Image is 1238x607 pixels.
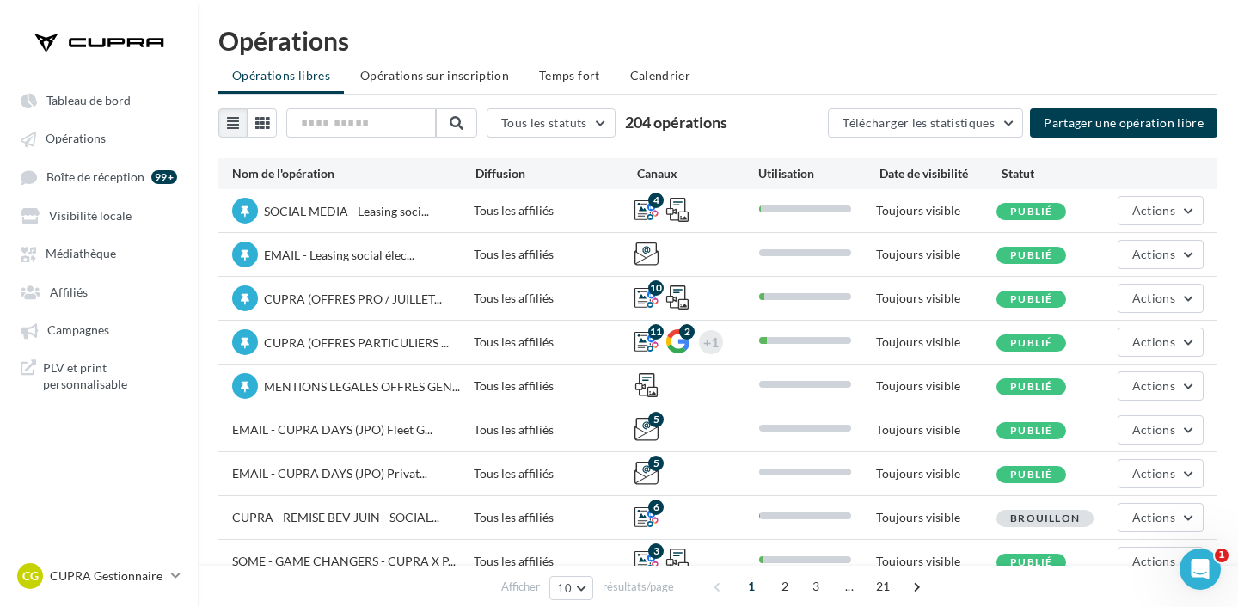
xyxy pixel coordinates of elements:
span: résultats/page [603,579,674,595]
div: Tous les affiliés [474,421,634,438]
div: Toujours visible [876,246,996,263]
div: Opérations [218,28,1217,53]
div: 10 [648,280,664,296]
div: 6 [648,500,664,515]
a: Tableau de bord [10,84,187,115]
span: Actions [1132,378,1175,393]
div: 99+ [151,170,177,184]
div: 2 [679,324,695,340]
a: Affiliés [10,276,187,307]
div: 3 [648,543,664,559]
div: Toujours visible [876,465,996,482]
div: 4 [648,193,664,208]
span: Publié [1010,292,1052,305]
span: 10 [557,581,572,595]
span: Actions [1132,422,1175,437]
div: 11 [648,324,664,340]
span: CUPRA (OFFRES PARTICULIERS ... [264,335,449,350]
span: MENTIONS LEGALES OFFRES GEN... [264,379,460,394]
div: Toujours visible [876,290,996,307]
span: 2 [771,573,799,600]
button: Actions [1118,503,1204,532]
div: 5 [648,412,664,427]
span: SOCIAL MEDIA - Leasing soci... [264,204,429,218]
span: Publié [1010,424,1052,437]
div: Tous les affiliés [474,509,634,526]
a: Médiathèque [10,237,187,268]
a: CG CUPRA Gestionnaire [14,560,184,592]
span: CUPRA (OFFRES PRO / JUILLET... [264,291,442,306]
span: Brouillon [1010,512,1080,524]
span: Tous les statuts [501,115,587,130]
span: CG [22,567,39,585]
iframe: Intercom live chat [1180,549,1221,590]
span: Actions [1132,291,1175,305]
button: Actions [1118,415,1204,445]
span: Affiliés [50,285,88,299]
span: Actions [1132,247,1175,261]
div: Tous les affiliés [474,246,634,263]
button: Actions [1118,240,1204,269]
span: Actions [1132,466,1175,481]
span: EMAIL - CUPRA DAYS (JPO) Fleet G... [232,422,432,437]
span: Publié [1010,555,1052,568]
button: Actions [1118,371,1204,401]
span: PLV et print personnalisable [43,359,177,393]
button: Actions [1118,547,1204,576]
button: Actions [1118,459,1204,488]
span: Temps fort [539,68,600,83]
span: Visibilité locale [49,208,132,223]
span: Campagnes [47,323,109,338]
span: CUPRA - REMISE BEV JUIN - SOCIAL... [232,510,439,524]
span: ... [836,573,863,600]
div: Tous les affiliés [474,202,634,219]
div: Date de visibilité [879,165,1001,182]
button: Actions [1118,196,1204,225]
span: 21 [869,573,898,600]
button: 10 [549,576,593,600]
span: Tableau de bord [46,93,131,107]
span: 1 [1215,549,1229,562]
span: Publié [1010,248,1052,261]
div: +1 [703,330,719,354]
span: EMAIL - Leasing social élec... [264,248,414,262]
span: Actions [1132,554,1175,568]
span: Calendrier [630,68,691,83]
div: Statut [1002,165,1123,182]
div: Nom de l'opération [232,165,475,182]
button: Actions [1118,328,1204,357]
div: Toujours visible [876,553,996,570]
a: Boîte de réception 99+ [10,161,187,193]
div: 5 [648,456,664,471]
p: CUPRA Gestionnaire [50,567,164,585]
a: Campagnes [10,314,187,345]
a: PLV et print personnalisable [10,353,187,400]
div: Tous les affiliés [474,290,634,307]
div: Toujours visible [876,377,996,395]
span: Télécharger les statistiques [843,115,995,130]
button: Tous les statuts [487,108,616,138]
div: Tous les affiliés [474,334,634,351]
div: Toujours visible [876,509,996,526]
span: Publié [1010,380,1052,393]
div: Toujours visible [876,202,996,219]
div: Diffusion [475,165,637,182]
span: Actions [1132,510,1175,524]
span: Publié [1010,336,1052,349]
button: Actions [1118,284,1204,313]
div: Tous les affiliés [474,377,634,395]
span: Boîte de réception [46,169,144,184]
div: Toujours visible [876,421,996,438]
span: Opérations [46,132,106,146]
div: Tous les affiliés [474,465,634,482]
span: Actions [1132,203,1175,218]
span: 3 [802,573,830,600]
a: Opérations [10,122,187,153]
span: Opérations sur inscription [360,68,509,83]
span: Afficher [501,579,540,595]
button: Télécharger les statistiques [828,108,1023,138]
span: Publié [1010,205,1052,218]
span: Médiathèque [46,247,116,261]
div: Toujours visible [876,334,996,351]
div: Utilisation [758,165,879,182]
